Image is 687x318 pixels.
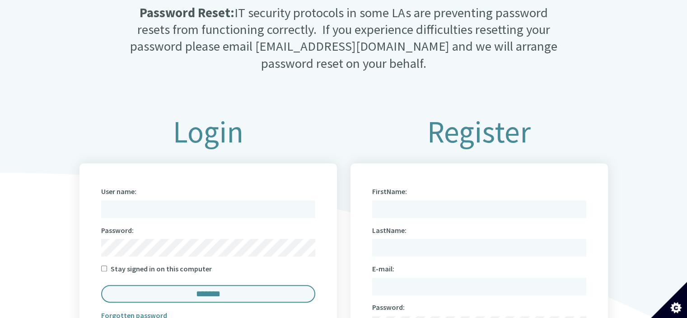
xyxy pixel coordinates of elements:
[101,185,136,198] label: User name:
[372,224,407,237] label: LastName:
[101,224,134,237] label: Password:
[372,301,405,314] label: Password:
[139,5,234,21] strong: Password Reset:
[351,115,608,149] h1: Register
[651,282,687,318] button: Set cookie preferences
[79,115,337,149] h1: Login
[111,262,212,275] label: Stay signed in on this computer
[372,262,394,275] label: E-mail:
[372,185,407,198] label: FirstName:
